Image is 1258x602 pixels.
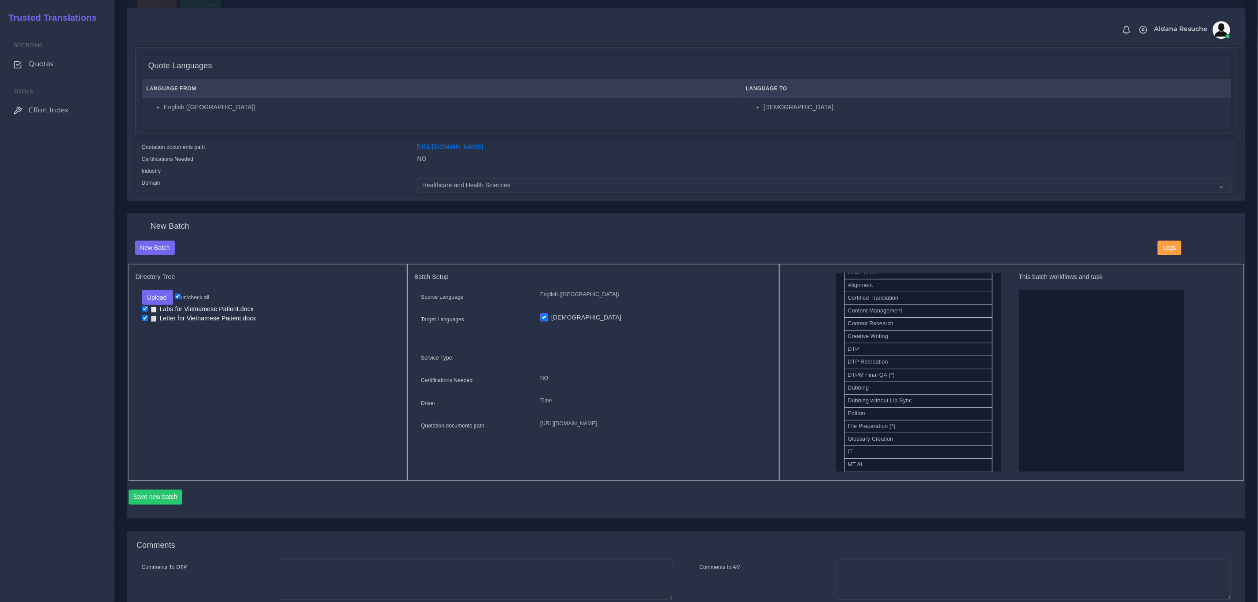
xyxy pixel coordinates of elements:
a: Quotes [7,55,108,73]
a: Letter for Vietnamese Patient.docx [148,314,259,323]
h5: Directory Tree [136,273,401,281]
li: Dubbing without Lip Sync [845,394,992,408]
a: [URL][DOMAIN_NAME] [417,143,483,150]
button: Upload [142,290,173,305]
th: Language From [142,80,742,98]
label: Quotation documents path [142,143,205,151]
li: File Preparation (*) [845,420,992,433]
label: [DEMOGRAPHIC_DATA] [551,313,621,322]
span: Logs [1163,244,1176,251]
li: DTP Recreation [845,356,992,369]
a: Trusted Translations [2,11,97,25]
label: Quotation documents path [421,422,484,430]
p: Time [540,396,766,405]
a: Labs for Vietnamese Patient.docx [148,305,257,313]
label: Certifications Needed [142,155,194,163]
button: Logs [1158,241,1181,256]
div: NO [411,154,1238,166]
li: Dubbing [845,382,992,395]
label: Source Language [421,293,464,301]
li: Edition [845,407,992,420]
h2: Trusted Translations [2,12,97,23]
li: IT [845,446,992,459]
li: MT CATT [845,472,992,485]
button: Save new batch [129,490,183,505]
p: NO [540,374,766,383]
li: Alignment [845,279,992,292]
a: Aldana Resucheavatar [1150,21,1233,39]
label: Domain [142,179,160,187]
p: English ([GEOGRAPHIC_DATA]) [540,290,766,299]
p: [URL][DOMAIN_NAME] [540,419,766,428]
li: Certified Translation [845,292,992,305]
span: Tools [14,88,33,95]
h5: This batch workflows and task [1019,273,1184,281]
li: Glossary Creation [845,433,992,446]
h4: Quote Languages [148,61,212,71]
label: Comments to AM [700,563,741,571]
label: un/check all [175,294,209,301]
span: Effort Index [29,105,68,115]
label: Target Languages [421,316,464,323]
input: un/check all [175,294,181,299]
li: DTPM Final QA (*) [845,369,992,382]
li: English ([GEOGRAPHIC_DATA]) [164,103,737,112]
li: Content Research [845,317,992,331]
h5: Batch Setup [414,273,772,281]
li: MT AI [845,458,992,472]
th: Language To [742,80,1231,98]
li: Creative Writing [845,330,992,343]
label: Driver [421,399,435,407]
a: Effort Index [7,101,108,119]
span: Aldana Resuche [1155,26,1208,32]
button: New Batch [135,241,175,256]
h4: Comments [136,541,175,550]
li: DTP [845,343,992,356]
label: Comments To DTP [142,563,187,571]
label: Industry [142,167,161,175]
span: Quotes [29,59,54,69]
h4: New Batch [151,222,189,231]
li: Content Management [845,305,992,318]
img: avatar [1213,21,1230,39]
label: Certifications Needed [421,376,473,384]
a: New Batch [135,244,175,251]
label: Service Type: [421,354,454,362]
li: [DEMOGRAPHIC_DATA] [764,103,1226,112]
span: Sections [14,42,43,48]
